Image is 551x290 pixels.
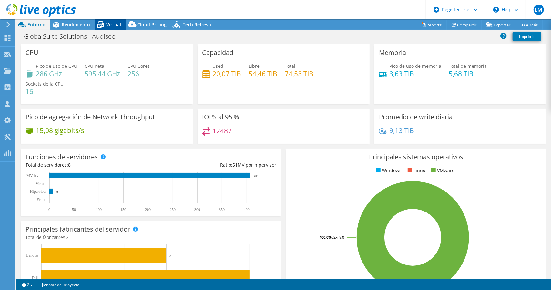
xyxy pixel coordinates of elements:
svg: \n [493,7,499,13]
span: LM [534,5,544,15]
span: CPU neta [85,63,104,69]
text: 5 [253,276,255,280]
h1: GlobalSuite Solutions - Audisec [21,33,125,40]
span: Cloud Pricing [137,21,167,27]
li: Linux [406,167,425,174]
h4: 54,46 TiB [249,70,278,77]
h3: Memoria [379,49,406,56]
span: Pico de uso de memoria [389,63,441,69]
span: Tech Refresh [183,21,211,27]
text: 350 [219,207,225,212]
h4: Total de fabricantes: [26,234,276,241]
span: Entorno [27,21,46,27]
text: 400 [244,207,250,212]
h4: 9,13 TiB [389,127,414,134]
h4: 256 [128,70,150,77]
text: Hipervisor [30,189,46,194]
text: Dell [32,275,38,280]
span: Used [213,63,224,69]
span: 2 [66,234,69,240]
li: Windows [374,167,402,174]
span: 51 [232,162,238,168]
h4: 5,68 TiB [449,70,487,77]
tspan: Físico [37,197,46,202]
h4: 12487 [213,127,232,134]
a: Imprimir [513,32,541,41]
a: 2 [17,281,37,289]
tspan: ESXi 8.0 [332,235,344,240]
span: Virtual [106,21,121,27]
div: Ratio: MV por hipervisor [151,161,277,169]
span: Libre [249,63,260,69]
span: Total de memoria [449,63,487,69]
h3: IOPS al 95 % [202,113,240,120]
text: MV invitada [26,173,46,178]
h4: 286 GHz [36,70,77,77]
h4: 74,53 TiB [285,70,314,77]
h3: Principales sistemas operativos [291,153,541,161]
h3: Promedio de write diaria [379,113,453,120]
a: Más [515,20,543,30]
text: 300 [194,207,200,212]
text: 50 [72,207,76,212]
a: notas del proyecto [37,281,84,289]
text: 250 [170,207,176,212]
h4: 15,08 gigabits/s [36,127,84,134]
span: 8 [68,162,71,168]
li: VMware [430,167,455,174]
a: Reports [416,20,447,30]
text: Virtual [36,181,47,186]
h3: CPU [26,49,38,56]
span: CPU Cores [128,63,150,69]
h3: Principales fabricantes del servidor [26,226,130,233]
text: 408 [254,174,259,178]
text: 0 [53,182,54,186]
h4: 20,07 TiB [213,70,241,77]
text: 0 [53,198,54,202]
h3: Capacidad [202,49,234,56]
tspan: 100.0% [320,235,332,240]
text: 100 [96,207,102,212]
h4: 3,63 TiB [389,70,441,77]
span: Total [285,63,296,69]
div: Total de servidores: [26,161,151,169]
text: 3 [169,254,171,258]
text: 150 [120,207,126,212]
a: Compartir [447,20,482,30]
span: Rendimiento [62,21,90,27]
text: 0 [48,207,50,212]
h3: Pico de agregación de Network Throughput [26,113,155,120]
h4: 16 [26,88,64,95]
text: Lenovo [26,253,38,258]
h3: Funciones de servidores [26,153,98,161]
span: Sockets de la CPU [26,81,64,87]
text: 8 [56,190,58,193]
span: Pico de uso de CPU [36,63,77,69]
text: 200 [145,207,151,212]
h4: 595,44 GHz [85,70,120,77]
a: Exportar [482,20,515,30]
